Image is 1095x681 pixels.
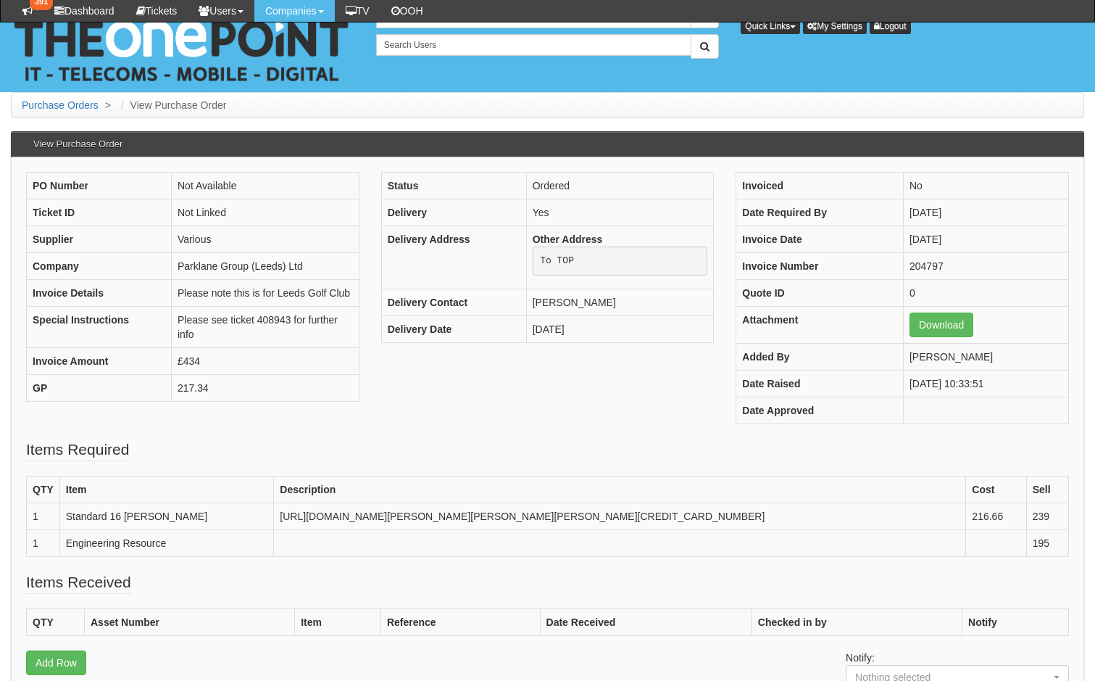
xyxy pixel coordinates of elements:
[1026,503,1068,530] td: 239
[274,503,966,530] td: [URL][DOMAIN_NAME][PERSON_NAME][PERSON_NAME][PERSON_NAME][CREDIT_CARD_NUMBER]
[101,99,115,111] span: >
[526,199,714,226] td: Yes
[903,280,1068,307] td: 0
[27,375,172,402] th: GP
[803,18,867,34] a: My Settings
[736,397,904,424] th: Date Approved
[26,132,130,157] h3: View Purchase Order
[533,234,603,245] b: Other Address
[172,280,359,307] td: Please note this is for Leeds Golf Club
[59,530,274,557] td: Engineering Resource
[966,503,1026,530] td: 216.66
[526,173,714,199] td: Ordered
[903,253,1068,280] td: 204797
[27,173,172,199] th: PO Number
[27,348,172,375] th: Invoice Amount
[741,18,800,34] button: Quick Links
[172,253,359,280] td: Parklane Group (Leeds) Ltd
[376,34,692,56] input: Search Users
[381,173,526,199] th: Status
[736,371,904,397] th: Date Raised
[27,280,172,307] th: Invoice Details
[172,226,359,253] td: Various
[903,344,1068,371] td: [PERSON_NAME]
[380,609,540,636] th: Reference
[381,199,526,226] th: Delivery
[172,173,359,199] td: Not Available
[962,609,1069,636] th: Notify
[736,253,904,280] th: Invoice Number
[526,289,714,315] td: [PERSON_NAME]
[736,226,904,253] th: Invoice Date
[1026,530,1068,557] td: 195
[736,307,904,344] th: Attachment
[526,315,714,342] td: [DATE]
[27,253,172,280] th: Company
[26,651,86,675] a: Add Row
[1026,476,1068,503] th: Sell
[27,307,172,348] th: Special Instructions
[172,375,359,402] td: 217.34
[736,344,904,371] th: Added By
[903,199,1068,226] td: [DATE]
[27,530,60,557] td: 1
[870,18,911,34] a: Logout
[966,476,1026,503] th: Cost
[27,609,85,636] th: QTY
[27,476,60,503] th: QTY
[117,98,227,112] li: View Purchase Order
[903,226,1068,253] td: [DATE]
[27,226,172,253] th: Supplier
[540,609,751,636] th: Date Received
[736,280,904,307] th: Quote ID
[26,571,131,594] legend: Items Received
[736,173,904,199] th: Invoiced
[381,315,526,342] th: Delivery Date
[22,99,99,111] a: Purchase Orders
[27,503,60,530] td: 1
[172,348,359,375] td: £434
[274,476,966,503] th: Description
[59,476,274,503] th: Item
[381,289,526,315] th: Delivery Contact
[533,247,708,276] pre: To TOP
[751,609,962,636] th: Checked in by
[172,199,359,226] td: Not Linked
[736,199,904,226] th: Date Required By
[903,173,1068,199] td: No
[295,609,381,636] th: Item
[27,199,172,226] th: Ticket ID
[26,439,129,461] legend: Items Required
[59,503,274,530] td: Standard 16 [PERSON_NAME]
[172,307,359,348] td: Please see ticket 408943 for further info
[85,609,295,636] th: Asset Number
[909,313,973,337] a: Download
[903,371,1068,397] td: [DATE] 10:33:51
[381,226,526,289] th: Delivery Address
